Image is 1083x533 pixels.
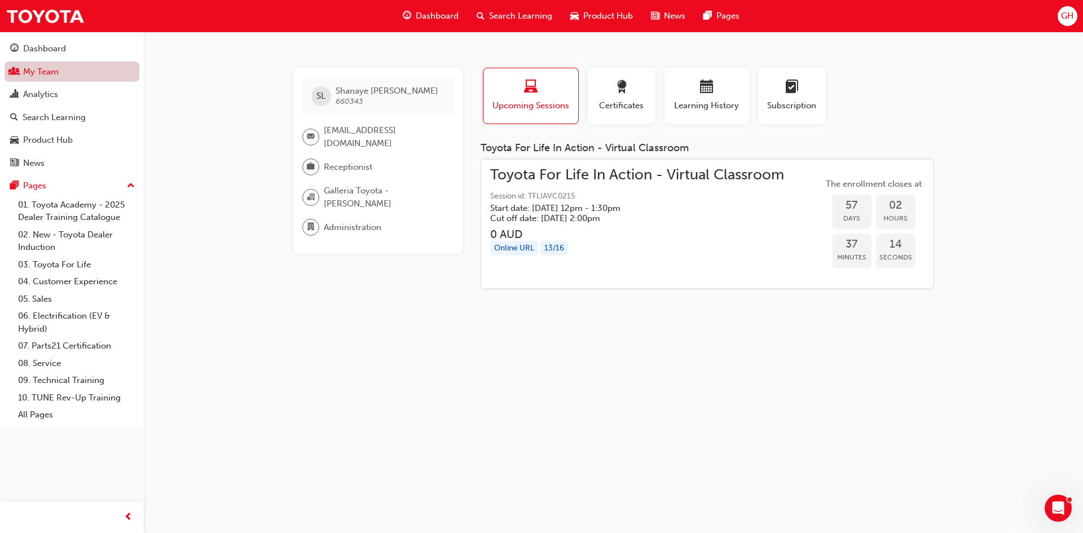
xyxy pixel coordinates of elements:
[23,134,73,147] div: Product Hub
[490,203,766,213] h5: Start date: [DATE] 12pm - 1:30pm
[490,169,784,182] span: Toyota For Life In Action - Virtual Classroom
[10,113,18,123] span: search-icon
[336,96,363,106] span: 660343
[832,212,871,225] span: Days
[23,88,58,101] div: Analytics
[876,199,915,212] span: 02
[14,355,139,372] a: 08. Service
[876,238,915,251] span: 14
[540,241,568,256] div: 13 / 16
[716,10,739,23] span: Pages
[490,169,924,280] a: Toyota For Life In Action - Virtual ClassroomSession id: TFLIAVC0215Start date: [DATE] 12pm - 1:3...
[14,256,139,274] a: 03. Toyota For Life
[490,241,538,256] div: Online URL
[832,199,871,212] span: 57
[5,175,139,196] button: Pages
[483,68,579,124] button: Upcoming Sessions
[832,238,871,251] span: 37
[490,228,784,241] h3: 0 AUD
[615,80,628,95] span: award-icon
[1045,495,1072,522] iframe: Intercom live chat
[5,61,139,82] a: My Team
[394,5,468,28] a: guage-iconDashboard
[468,5,561,28] a: search-iconSearch Learning
[651,9,659,23] span: news-icon
[324,124,444,149] span: [EMAIL_ADDRESS][DOMAIN_NAME]
[876,251,915,264] span: Seconds
[5,36,139,175] button: DashboardMy TeamAnalyticsSearch LearningProduct HubNews
[324,221,381,234] span: Administration
[664,10,685,23] span: News
[10,135,19,146] span: car-icon
[524,80,538,95] span: laptop-icon
[10,181,19,191] span: pages-icon
[785,80,799,95] span: learningplan-icon
[477,9,485,23] span: search-icon
[5,84,139,105] a: Analytics
[5,107,139,128] a: Search Learning
[23,179,46,192] div: Pages
[673,99,741,112] span: Learning History
[642,5,694,28] a: news-iconNews
[694,5,749,28] a: pages-iconPages
[10,67,19,77] span: people-icon
[307,220,315,235] span: department-icon
[324,184,444,210] span: Galleria Toyota - [PERSON_NAME]
[561,5,642,28] a: car-iconProduct Hub
[588,68,655,124] button: Certificates
[14,196,139,226] a: 01. Toyota Academy - 2025 Dealer Training Catalogue
[14,372,139,389] a: 09. Technical Training
[767,99,817,112] span: Subscription
[5,38,139,59] a: Dashboard
[14,337,139,355] a: 07. Parts21 Certification
[596,99,647,112] span: Certificates
[307,190,315,205] span: organisation-icon
[1061,10,1073,23] span: GH
[14,226,139,256] a: 02. New - Toyota Dealer Induction
[14,389,139,407] a: 10. TUNE Rev-Up Training
[14,273,139,290] a: 04. Customer Experience
[583,10,633,23] span: Product Hub
[23,111,86,124] div: Search Learning
[10,158,19,169] span: news-icon
[10,90,19,100] span: chart-icon
[403,9,411,23] span: guage-icon
[490,213,766,223] h5: Cut off date: [DATE] 2:00pm
[5,153,139,174] a: News
[124,510,133,525] span: prev-icon
[23,157,45,170] div: News
[481,142,934,155] div: Toyota For Life In Action - Virtual Classroom
[23,42,66,55] div: Dashboard
[832,251,871,264] span: Minutes
[307,130,315,144] span: email-icon
[489,10,552,23] span: Search Learning
[324,161,372,174] span: Receptionist
[700,80,714,95] span: calendar-icon
[492,99,570,112] span: Upcoming Sessions
[664,68,749,124] button: Learning History
[703,9,712,23] span: pages-icon
[758,68,826,124] button: Subscription
[10,44,19,54] span: guage-icon
[6,3,85,29] img: Trak
[490,190,784,203] span: Session id: TFLIAVC0215
[823,178,924,191] span: The enrollment closes at
[876,212,915,225] span: Hours
[336,86,438,96] span: Shanaye [PERSON_NAME]
[5,130,139,151] a: Product Hub
[307,160,315,174] span: briefcase-icon
[416,10,459,23] span: Dashboard
[14,290,139,308] a: 05. Sales
[316,90,325,103] span: SL
[14,406,139,424] a: All Pages
[1058,6,1077,26] button: GH
[14,307,139,337] a: 06. Electrification (EV & Hybrid)
[570,9,579,23] span: car-icon
[127,179,135,193] span: up-icon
